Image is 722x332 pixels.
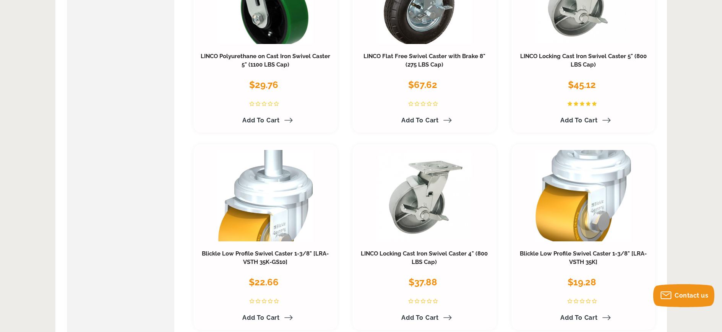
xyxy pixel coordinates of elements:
a: Add to Cart [556,114,611,127]
span: Add to Cart [242,314,280,321]
span: $45.12 [568,79,596,90]
span: Add to Cart [401,117,439,124]
a: Add to Cart [556,311,611,324]
a: Blickle Low Profile Swivel Caster 1-3/8" [LRA-VSTH 35K] [520,250,647,265]
span: Add to Cart [242,117,280,124]
a: LINCO Flat Free Swivel Caster with Brake 8" (275 LBS Cap) [363,53,485,68]
a: LINCO Locking Cast Iron Swivel Caster 5" (800 LBS Cap) [520,53,647,68]
span: $67.62 [408,79,437,90]
a: Add to Cart [238,311,293,324]
span: Add to Cart [560,314,598,321]
span: Add to Cart [560,117,598,124]
a: LINCO Locking Cast Iron Swivel Caster 4" (800 LBS Cap) [361,250,488,265]
a: Blickle Low Profile Swivel Caster 1-3/8" [LRA-VSTH 35K-GS10] [202,250,329,265]
a: Add to Cart [397,114,452,127]
span: Add to Cart [401,314,439,321]
span: $22.66 [249,277,279,288]
span: Contact us [675,292,708,299]
a: LINCO Polyurethane on Cast Iron Swivel Caster 5" (1100 LBS Cap) [201,53,330,68]
a: Add to Cart [238,114,293,127]
a: Add to Cart [397,311,452,324]
button: Contact us [653,284,714,307]
span: $29.76 [249,79,278,90]
span: $37.88 [409,277,437,288]
span: $19.28 [568,277,596,288]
